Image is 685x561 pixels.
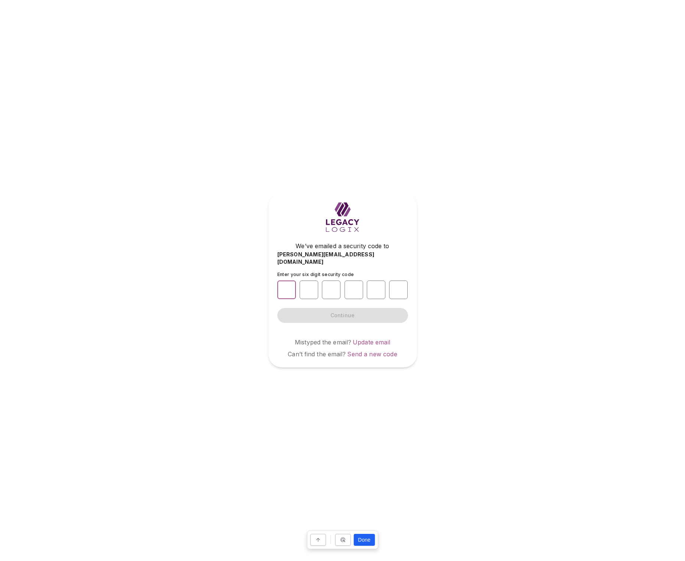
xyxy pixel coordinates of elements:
span: [PERSON_NAME][EMAIL_ADDRESS][DOMAIN_NAME] [277,251,408,266]
span: Mistyped the email? [295,338,351,346]
button: Done [353,534,375,546]
span: Enter your six digit security code [277,272,354,277]
span: Can’t find the email? [288,350,346,358]
a: Update email [353,338,390,346]
span: We’ve emailed a security code to [296,241,389,250]
a: Send a new code [347,350,397,358]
